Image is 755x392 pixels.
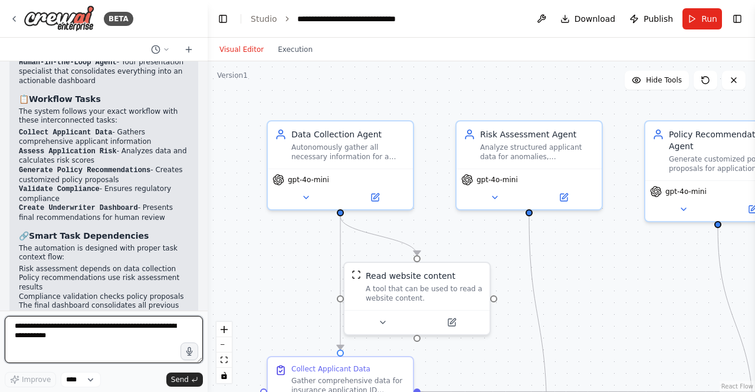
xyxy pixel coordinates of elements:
code: Generate Policy Recommendations [19,166,150,174]
span: gpt-4o-mini [288,175,329,185]
span: Send [171,375,189,384]
div: Analyze structured applicant data for anomalies, inconsistencies, and red flags, apply predefined... [480,143,595,162]
li: - Gathers comprehensive applicant information [19,128,189,147]
li: Risk assessment depends on data collection [19,265,189,274]
div: Data Collection AgentAutonomously gather all necessary information for a complete underwriting fi... [267,120,414,210]
img: Logo [24,5,94,32]
span: gpt-4o-mini [665,187,707,196]
button: Click to speak your automation idea [180,342,198,360]
span: Publish [644,13,673,25]
div: Data Collection Agent [291,129,406,140]
button: toggle interactivity [216,368,232,383]
button: zoom in [216,322,232,337]
code: Assess Application Risk [19,147,117,156]
button: Open in side panel [530,190,597,205]
button: Hide Tools [625,71,689,90]
button: fit view [216,353,232,368]
code: Collect Applicant Data [19,129,112,137]
button: zoom out [216,337,232,353]
div: Autonomously gather all necessary information for a complete underwriting file for application ID... [291,143,406,162]
div: BETA [104,12,133,26]
li: Compliance validation checks policy proposals [19,292,189,302]
div: Version 1 [217,71,248,80]
g: Edge from 09227db2-869a-48f9-b619-e19e20489d66 to 5458a2dc-ef5f-411f-9bc7-a01afc14406d [334,216,346,350]
div: Risk Assessment Agent [480,129,595,140]
button: Switch to previous chat [146,42,175,57]
g: Edge from 09227db2-869a-48f9-b619-e19e20489d66 to a4b212e3-40ab-4295-a38e-e5978a937d83 [334,216,423,255]
a: React Flow attribution [721,383,753,390]
h3: 🔗 [19,230,189,242]
div: A tool that can be used to read a website content. [366,284,482,303]
li: Policy recommendations use risk assessment results [19,274,189,292]
span: Run [701,13,717,25]
code: Human-in-the-Loop Agent [19,58,117,67]
span: gpt-4o-mini [477,175,518,185]
button: Send [166,373,203,387]
div: React Flow controls [216,322,232,383]
span: Hide Tools [646,75,682,85]
li: - Analyzes data and calculates risk scores [19,147,189,166]
button: Show right sidebar [729,11,746,27]
div: ScrapeWebsiteToolRead website contentA tool that can be used to read a website content. [343,262,491,335]
span: Download [575,13,616,25]
div: Collect Applicant Data [291,364,370,374]
li: The final dashboard consolidates all previous work [19,301,189,319]
p: The automation is designed with proper task context flow: [19,244,189,262]
strong: Smart Task Dependencies [29,231,149,241]
li: - Presents final recommendations for human review [19,203,189,222]
button: Open in side panel [342,190,408,205]
div: Read website content [366,270,455,282]
button: Improve [5,372,56,387]
button: Visual Editor [212,42,271,57]
button: Start a new chat [179,42,198,57]
p: The system follows your exact workflow with these interconnected tasks: [19,107,189,126]
li: - Creates customized policy proposals [19,166,189,185]
button: Open in side panel [418,315,485,330]
div: Risk Assessment AgentAnalyze structured applicant data for anomalies, inconsistencies, and red fl... [455,120,603,210]
h3: 📋 [19,93,189,105]
li: - Your presentation specialist that consolidates everything into an actionable dashboard [19,58,189,86]
li: - Ensures regulatory compliance [19,185,189,203]
span: Improve [22,375,51,384]
code: Validate Compliance [19,185,100,193]
button: Execution [271,42,320,57]
img: ScrapeWebsiteTool [352,270,361,279]
strong: Workflow Tasks [29,94,101,104]
button: Run [682,8,722,29]
a: Studio [251,14,277,24]
button: Hide left sidebar [215,11,231,27]
nav: breadcrumb [251,13,430,25]
button: Download [556,8,621,29]
code: Create Underwriter Dashboard [19,204,138,212]
button: Publish [625,8,678,29]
